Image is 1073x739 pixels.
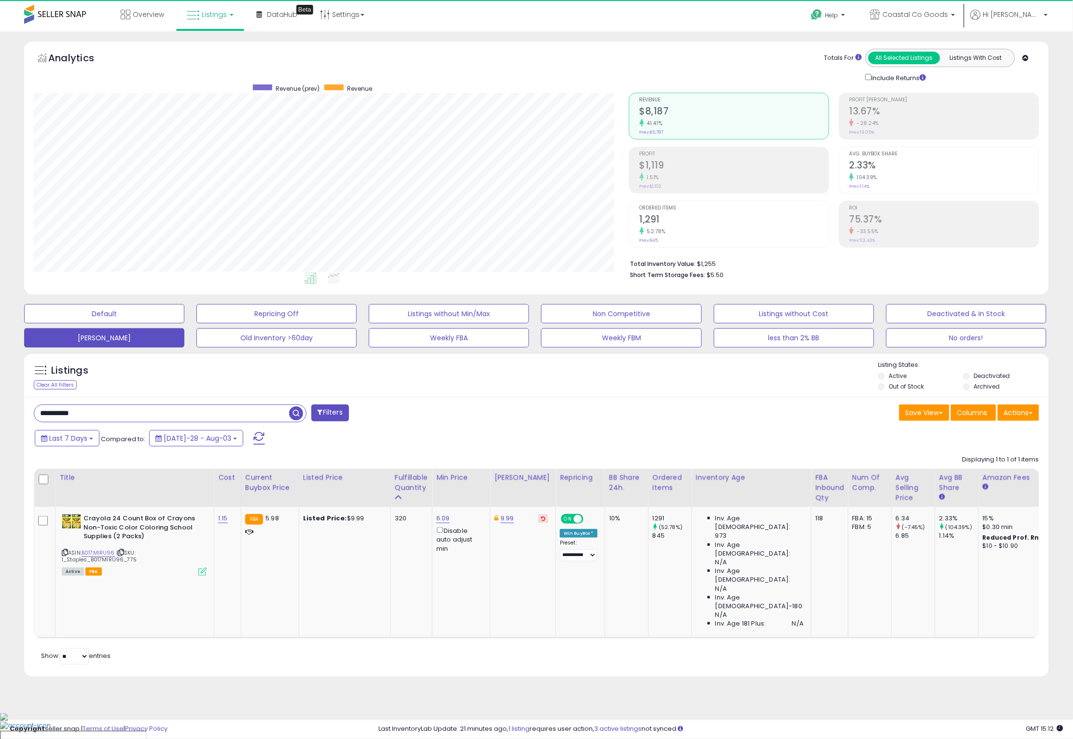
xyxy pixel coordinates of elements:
[609,473,644,493] div: BB Share 24h.
[265,514,279,523] span: 5.98
[541,328,701,348] button: Weekly FBM
[267,10,297,19] span: DataHub
[296,5,313,14] div: Tooltip anchor
[825,11,838,19] span: Help
[896,531,935,540] div: 6.85
[974,382,1000,390] label: Archived
[850,129,875,135] small: Prev: 19.05%
[196,328,357,348] button: Old Inventory >60day
[858,72,938,83] div: Include Returns
[653,531,692,540] div: 845
[974,372,1010,380] label: Deactivated
[889,372,907,380] label: Active
[792,619,804,628] span: N/A
[714,328,874,348] button: less than 2% BB
[640,183,662,189] small: Prev: $1,102
[640,237,658,243] small: Prev: 845
[854,174,878,181] small: 104.39%
[640,214,829,227] h2: 1,291
[715,531,726,540] span: 973
[962,455,1039,464] div: Displaying 1 to 1 of 1 items
[501,514,514,523] a: 9.99
[196,304,357,323] button: Repricing Off
[983,483,989,491] small: Amazon Fees.
[303,514,347,523] b: Listed Price:
[62,549,137,563] span: | SKU: 1_Staples_B017MIRU96_775
[939,493,945,502] small: Avg BB Share.
[971,10,1048,31] a: Hi [PERSON_NAME]
[983,533,1046,542] b: Reduced Prof. Rng.
[850,152,1039,157] span: Avg. Buybox Share
[276,84,320,93] span: Revenue (prev)
[630,260,696,268] b: Total Inventory Value:
[998,404,1039,421] button: Actions
[939,473,975,493] div: Avg BB Share
[815,514,841,523] div: 118
[303,473,387,483] div: Listed Price
[715,619,766,628] span: Inv. Age 181 Plus:
[562,515,574,523] span: ON
[852,514,884,523] div: FBA: 15
[854,120,879,127] small: -28.24%
[939,514,978,523] div: 2.33%
[815,473,844,503] div: FBA inbound Qty
[560,529,598,538] div: Win BuyBox *
[896,473,931,503] div: Avg Selling Price
[609,514,641,523] div: 10%
[850,160,1039,173] h2: 2.33%
[696,473,807,483] div: Inventory Age
[878,361,1049,370] p: Listing States:
[715,541,804,558] span: Inv. Age [DEMOGRAPHIC_DATA]:
[854,228,879,235] small: -33.55%
[983,542,1063,550] div: $10 - $10.90
[715,567,804,584] span: Inv. Age [DEMOGRAPHIC_DATA]:
[983,473,1066,483] div: Amazon Fees
[245,473,295,493] div: Current Buybox Price
[852,473,888,493] div: Num of Comp.
[395,473,428,493] div: Fulfillable Quantity
[630,257,1032,269] li: $1,255
[582,515,598,523] span: OFF
[644,120,663,127] small: 41.47%
[59,473,210,483] div: Title
[811,9,823,21] i: Get Help
[804,1,855,31] a: Help
[715,585,727,593] span: N/A
[133,10,164,19] span: Overview
[640,206,829,211] span: Ordered Items
[640,152,829,157] span: Profit
[48,51,113,67] h5: Analytics
[715,558,727,567] span: N/A
[245,514,263,525] small: FBA
[85,568,102,576] span: FBA
[62,568,84,576] span: All listings currently available for purchase on Amazon
[202,10,227,19] span: Listings
[902,523,925,531] small: (-7.45%)
[347,84,372,93] span: Revenue
[436,473,486,483] div: Min Price
[946,523,972,531] small: (104.39%)
[218,473,237,483] div: Cost
[560,473,601,483] div: Repricing
[41,651,111,660] span: Show: entries
[939,531,978,540] div: 1.14%
[824,54,862,63] div: Totals For
[560,540,598,561] div: Preset:
[436,514,450,523] a: 6.09
[51,364,88,377] h5: Listings
[640,129,664,135] small: Prev: $5,787
[62,514,207,575] div: ASIN:
[541,304,701,323] button: Non Competitive
[983,10,1041,19] span: Hi [PERSON_NAME]
[951,404,996,421] button: Columns
[715,514,804,531] span: Inv. Age [DEMOGRAPHIC_DATA]:
[436,525,483,553] div: Disable auto adjust min
[644,174,659,181] small: 1.51%
[34,380,77,390] div: Clear All Filters
[62,514,81,529] img: 511CAorJ1JL._SL40_.jpg
[714,304,874,323] button: Listings without Cost
[850,206,1039,211] span: ROI
[644,228,666,235] small: 52.78%
[886,328,1046,348] button: No orders!
[957,408,988,418] span: Columns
